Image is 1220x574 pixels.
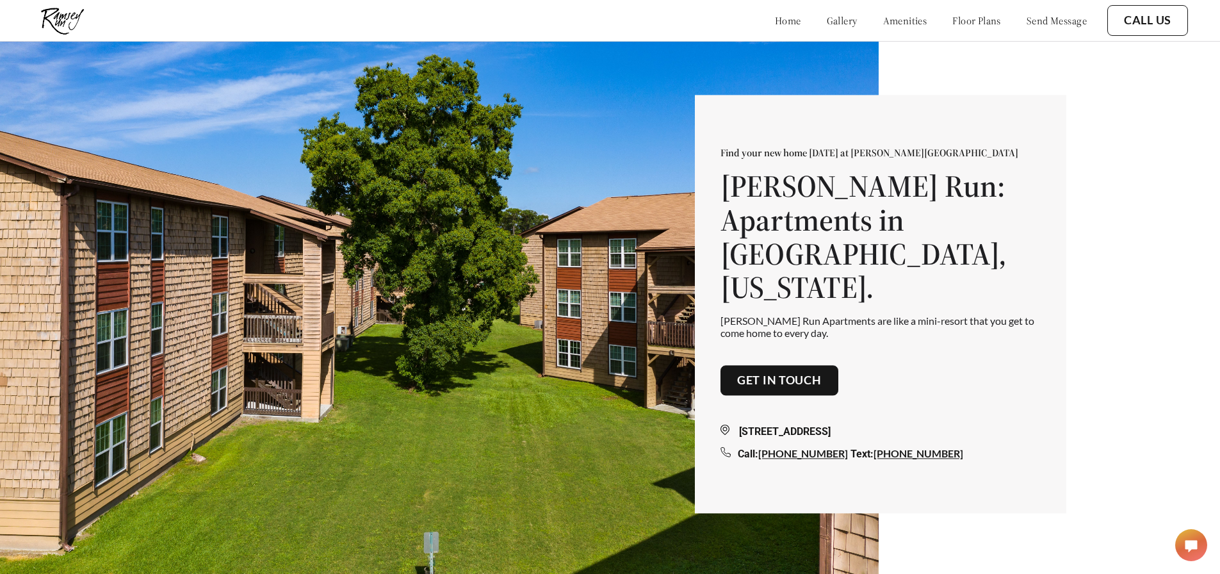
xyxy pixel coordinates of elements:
a: home [775,14,801,27]
a: amenities [883,14,927,27]
a: [PHONE_NUMBER] [758,447,848,459]
a: send message [1027,14,1087,27]
p: [PERSON_NAME] Run Apartments are like a mini-resort that you get to come home to every day. [720,315,1041,339]
button: Get in touch [720,365,838,396]
a: floor plans [952,14,1001,27]
button: Call Us [1107,5,1188,36]
h1: [PERSON_NAME] Run: Apartments in [GEOGRAPHIC_DATA], [US_STATE]. [720,169,1041,304]
a: Call Us [1124,13,1171,28]
a: [PHONE_NUMBER] [874,447,963,459]
img: Company logo [32,3,93,38]
p: Find your new home [DATE] at [PERSON_NAME][GEOGRAPHIC_DATA] [720,146,1041,159]
a: Get in touch [737,373,822,388]
div: [STREET_ADDRESS] [720,424,1041,439]
span: Text: [850,448,874,460]
a: gallery [827,14,858,27]
span: Call: [738,448,758,460]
